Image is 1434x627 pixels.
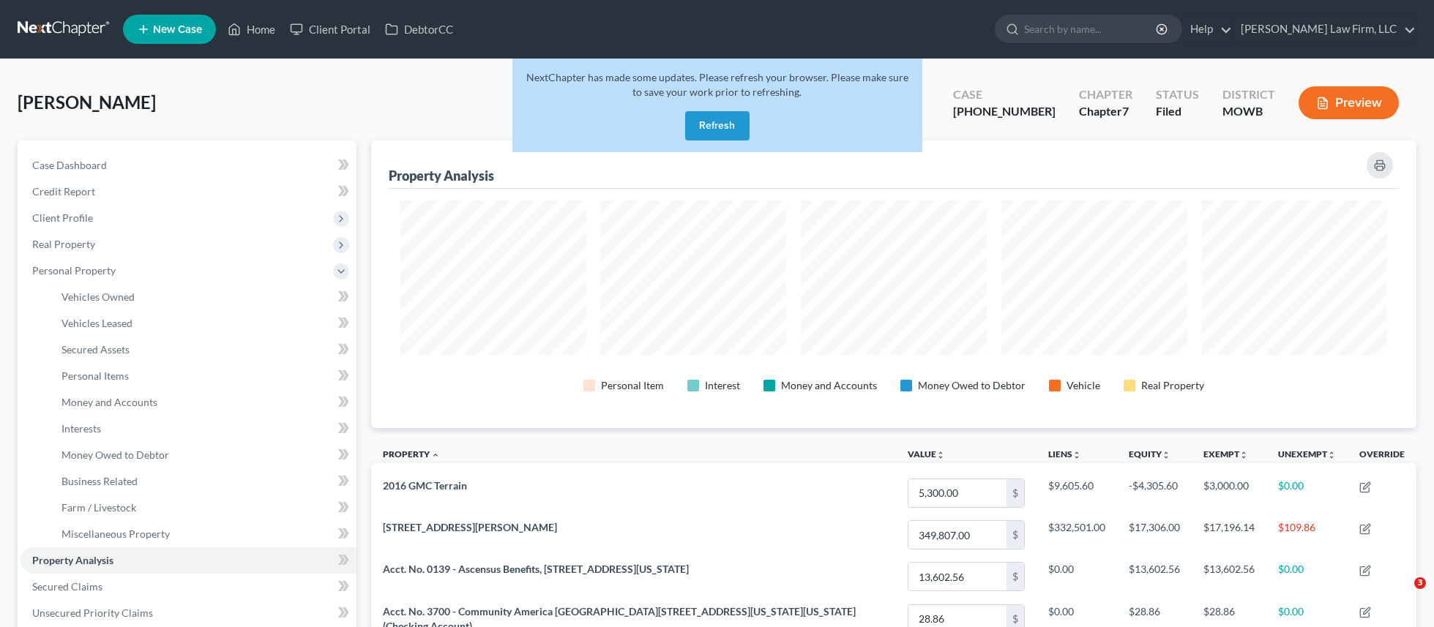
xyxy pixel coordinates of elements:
[781,378,877,393] div: Money and Accounts
[1266,514,1348,556] td: $109.86
[1233,16,1416,42] a: [PERSON_NAME] Law Firm, LLC
[1024,15,1158,42] input: Search by name...
[1192,556,1266,598] td: $13,602.56
[1203,448,1248,459] a: Exemptunfold_more
[908,563,1007,590] input: 0.00
[61,448,169,461] span: Money Owed to Debtor
[953,103,1056,120] div: [PHONE_NUMBER]
[32,159,107,171] span: Case Dashboard
[918,378,1026,393] div: Money Owed to Debtor
[1222,103,1275,120] div: MOWB
[908,521,1007,549] input: 0.00
[50,468,356,495] a: Business Related
[431,451,440,459] i: expand_less
[32,607,153,619] span: Unsecured Priority Claims
[61,290,135,303] span: Vehicles Owned
[1037,472,1117,514] td: $9,605.60
[18,91,156,113] span: [PERSON_NAME]
[1222,86,1275,103] div: District
[1007,521,1024,549] div: $
[32,185,95,198] span: Credit Report
[378,16,460,42] a: DebtorCC
[1122,104,1129,118] span: 7
[61,369,129,382] span: Personal Items
[1348,440,1416,473] th: Override
[936,451,945,459] i: unfold_more
[50,310,356,337] a: Vehicles Leased
[389,167,494,184] div: Property Analysis
[32,580,102,593] span: Secured Claims
[1117,472,1192,514] td: -$4,305.60
[20,152,356,179] a: Case Dashboard
[1007,479,1024,507] div: $
[61,501,136,514] span: Farm / Livestock
[32,264,116,277] span: Personal Property
[1141,378,1204,393] div: Real Property
[50,521,356,547] a: Miscellaneous Property
[20,547,356,574] a: Property Analysis
[1192,472,1266,514] td: $3,000.00
[1192,514,1266,556] td: $17,196.14
[1266,556,1348,598] td: $0.00
[705,378,740,393] div: Interest
[383,448,440,459] a: Property expand_less
[383,563,689,575] span: Acct. No. 0139 - Ascensus Benefits, [STREET_ADDRESS][US_STATE]
[1327,451,1336,459] i: unfold_more
[1278,448,1336,459] a: Unexemptunfold_more
[1072,451,1081,459] i: unfold_more
[1037,556,1117,598] td: $0.00
[1384,577,1419,612] iframe: Intercom live chat
[1079,86,1132,103] div: Chapter
[908,479,1007,507] input: 0.00
[20,574,356,600] a: Secured Claims
[1183,16,1232,42] a: Help
[50,416,356,442] a: Interests
[526,71,908,98] span: NextChapter has made some updates. Please refresh your browser. Please make sure to save your wor...
[908,448,945,459] a: Valueunfold_more
[50,363,356,389] a: Personal Items
[1156,103,1199,120] div: Filed
[153,24,202,35] span: New Case
[61,317,132,329] span: Vehicles Leased
[50,495,356,521] a: Farm / Livestock
[50,442,356,468] a: Money Owed to Debtor
[1079,103,1132,120] div: Chapter
[1156,86,1199,103] div: Status
[61,527,170,540] span: Miscellaneous Property
[61,343,130,356] span: Secured Assets
[32,238,95,250] span: Real Property
[1067,378,1100,393] div: Vehicle
[1266,472,1348,514] td: $0.00
[1117,514,1192,556] td: $17,306.00
[1239,451,1248,459] i: unfold_more
[1048,448,1081,459] a: Liensunfold_more
[61,475,138,487] span: Business Related
[383,521,557,533] span: [STREET_ADDRESS][PERSON_NAME]
[61,422,101,435] span: Interests
[953,86,1056,103] div: Case
[20,600,356,626] a: Unsecured Priority Claims
[1117,556,1192,598] td: $13,602.56
[32,211,93,224] span: Client Profile
[1037,514,1117,556] td: $332,501.00
[50,284,356,310] a: Vehicles Owned
[1299,86,1399,119] button: Preview
[61,396,157,408] span: Money and Accounts
[1162,451,1170,459] i: unfold_more
[1414,577,1426,589] span: 3
[283,16,378,42] a: Client Portal
[601,378,664,393] div: Personal Item
[220,16,283,42] a: Home
[50,337,356,363] a: Secured Assets
[32,554,113,566] span: Property Analysis
[1129,448,1170,459] a: Equityunfold_more
[20,179,356,205] a: Credit Report
[383,479,467,492] span: 2016 GMC Terrain
[1007,563,1024,590] div: $
[685,111,750,140] button: Refresh
[50,389,356,416] a: Money and Accounts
